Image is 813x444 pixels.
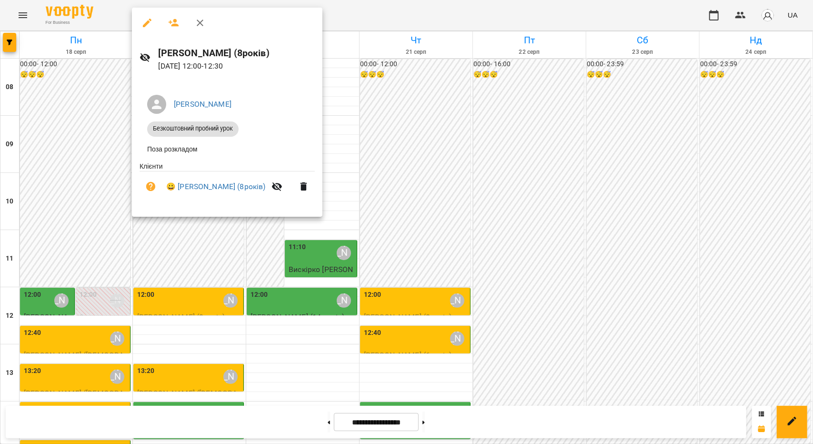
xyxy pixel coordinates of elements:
h6: [PERSON_NAME] (8років) [159,46,315,61]
a: [PERSON_NAME] [174,100,231,109]
span: Безкоштовний пробний урок [147,124,239,133]
a: 😀 [PERSON_NAME] (8років) [166,181,266,192]
button: Візит ще не сплачено. Додати оплату? [140,175,162,198]
ul: Клієнти [140,161,315,206]
li: Поза розкладом [140,141,315,158]
p: [DATE] 12:00 - 12:30 [159,61,315,72]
